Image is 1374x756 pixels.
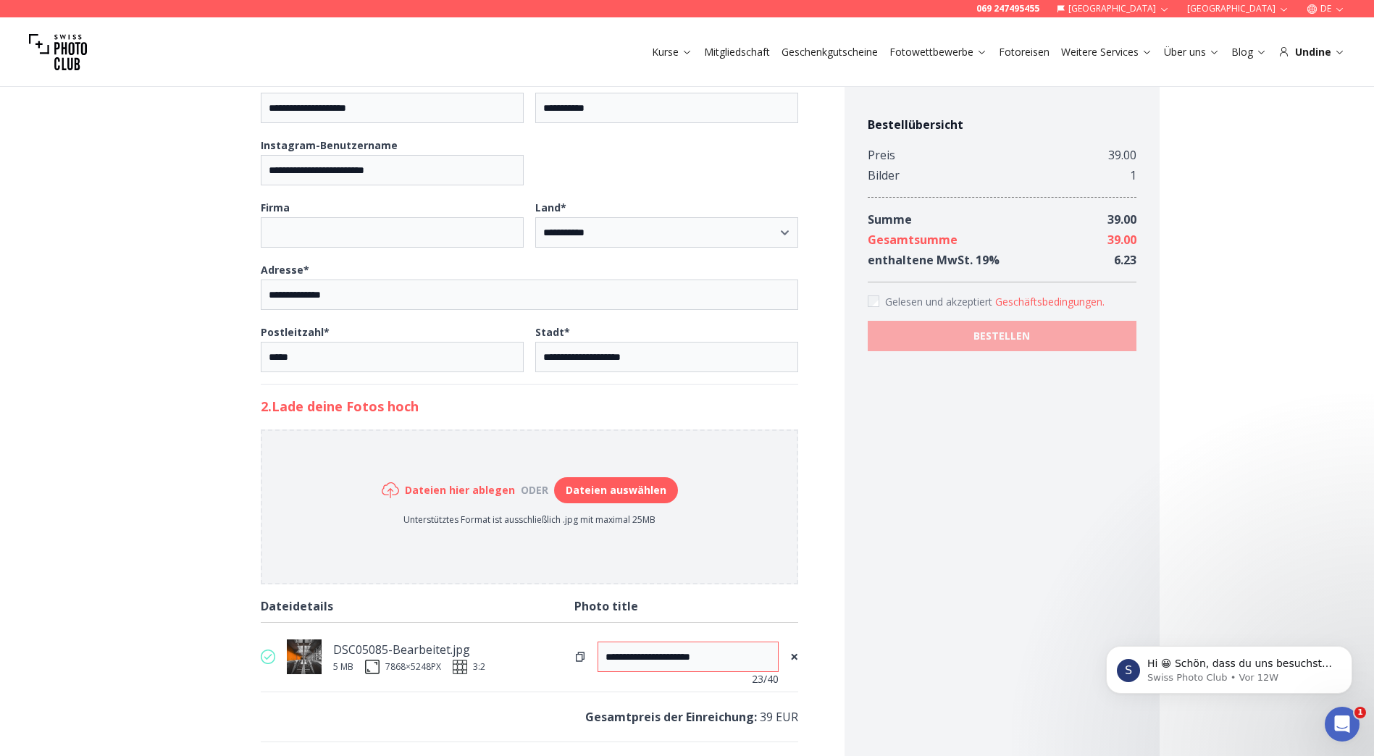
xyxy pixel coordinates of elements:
[704,45,770,59] a: Mitgliedschaft
[1107,232,1136,248] span: 39.00
[782,45,878,59] a: Geschenkgutscheine
[1084,616,1374,717] iframe: Intercom notifications Nachricht
[790,647,798,667] span: ×
[868,295,879,307] input: Accept terms
[261,76,298,90] b: E-Mail *
[1130,165,1136,185] div: 1
[868,145,895,165] div: Preis
[585,709,757,725] b: Gesamtpreis der Einreichung :
[574,596,798,616] div: Photo title
[868,165,900,185] div: Bilder
[646,42,698,62] button: Kurse
[1231,45,1267,59] a: Blog
[752,672,779,686] span: 23 /40
[868,230,958,250] div: Gesamtsumme
[868,250,1000,270] div: enthaltene MwSt. 19 %
[1325,707,1360,742] iframe: Intercom live chat
[868,209,912,230] div: Summe
[652,45,692,59] a: Kurse
[535,76,582,90] b: Telefon *
[535,217,798,248] select: Land*
[1158,42,1226,62] button: Über uns
[382,514,678,526] p: Unterstütztes Format ist ausschließlich .jpg mit maximal 25MB
[261,325,330,339] b: Postleitzahl *
[884,42,993,62] button: Fotowettbewerbe
[698,42,776,62] button: Mitgliedschaft
[261,93,524,123] input: E-Mail*
[261,263,309,277] b: Adresse *
[535,93,798,123] input: Telefon*
[261,201,290,214] b: Firma
[868,116,1136,133] h4: Bestellübersicht
[1061,45,1152,59] a: Weitere Services
[1114,252,1136,268] span: 6.23
[1055,42,1158,62] button: Weitere Services
[333,639,485,660] div: DSC05085-Bearbeitet.jpg
[1108,145,1136,165] div: 39.00
[385,661,441,673] div: 7868 × 5248 PX
[261,650,275,664] img: valid
[261,280,798,310] input: Adresse*
[515,483,554,497] div: oder
[976,3,1039,14] a: 069 247495455
[889,45,987,59] a: Fotowettbewerbe
[473,661,485,673] span: 3:2
[973,329,1030,343] b: BESTELLEN
[365,660,380,674] img: size
[405,483,515,497] h6: Dateien hier ablegen
[261,596,574,616] div: Dateidetails
[999,45,1050,59] a: Fotoreisen
[261,155,524,185] input: Instagram-Benutzername
[993,42,1055,62] button: Fotoreisen
[453,660,467,674] img: ratio
[1107,211,1136,227] span: 39.00
[287,639,322,674] img: thumb
[554,477,678,503] button: Dateien auswählen
[535,342,798,372] input: Stadt*
[1354,707,1366,718] span: 1
[1164,45,1220,59] a: Über uns
[1278,45,1345,59] div: Undine
[261,138,398,152] b: Instagram-Benutzername
[261,217,524,248] input: Firma
[885,295,995,308] span: Gelesen und akzeptiert
[535,325,570,339] b: Stadt *
[776,42,884,62] button: Geschenkgutscheine
[995,295,1105,309] button: Accept termsGelesen und akzeptiert
[29,23,87,81] img: Swiss photo club
[535,201,566,214] b: Land *
[868,321,1136,351] button: BESTELLEN
[261,396,798,416] h2: 2. Lade deine Fotos hoch
[261,707,798,727] p: 39 EUR
[333,661,353,673] div: 5 MB
[1226,42,1273,62] button: Blog
[261,342,524,372] input: Postleitzahl*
